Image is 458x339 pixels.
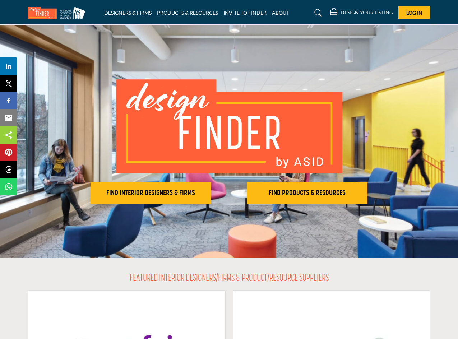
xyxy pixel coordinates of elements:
img: Site Logo [28,7,89,19]
img: image [116,79,342,173]
h2: FIND INTERIOR DESIGNERS & FIRMS [93,189,209,198]
a: DESIGNERS & FIRMS [104,10,152,16]
a: INVITE TO FINDER [223,10,267,16]
h2: FIND PRODUCTS & RESOURCES [249,189,366,198]
h2: FEATURED INTERIOR DESIGNERS/FIRMS & PRODUCT/RESOURCE SUPPLIERS [130,273,329,285]
h5: DESIGN YOUR LISTING [341,9,393,16]
a: Search [307,7,327,19]
a: PRODUCTS & RESOURCES [157,10,218,16]
button: Log In [398,6,430,19]
span: Log In [406,10,422,16]
button: FIND INTERIOR DESIGNERS & FIRMS [91,182,211,204]
a: ABOUT [272,10,289,16]
button: FIND PRODUCTS & RESOURCES [247,182,368,204]
div: DESIGN YOUR LISTING [330,9,393,17]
